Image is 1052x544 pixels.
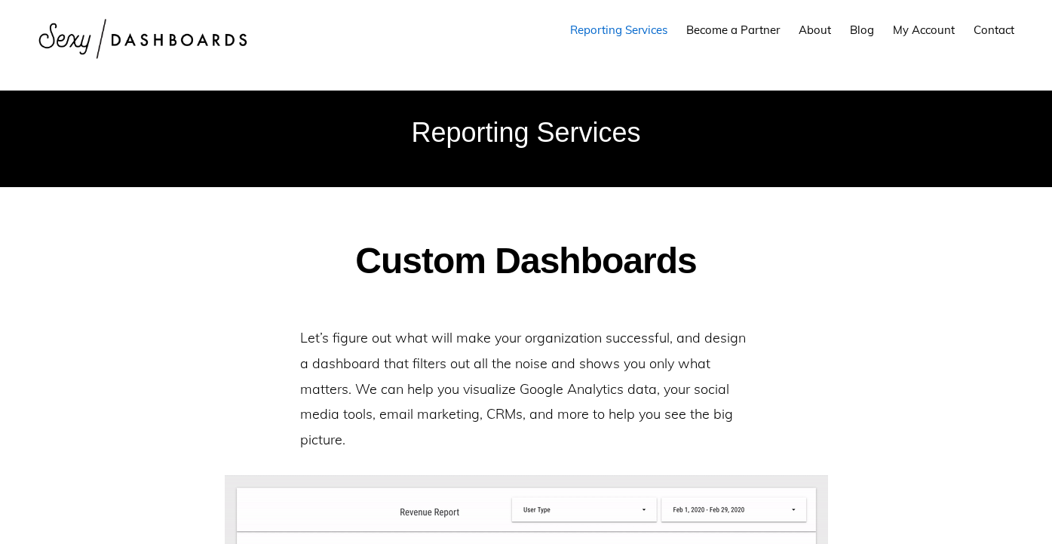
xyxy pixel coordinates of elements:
h1: Reporting Services [74,116,979,149]
span: My Account [893,23,955,37]
span: Reporting Services [570,23,667,37]
nav: Main [563,9,1022,51]
img: Sexy Dashboards [30,8,256,70]
a: About [791,9,839,51]
a: Blog [842,9,882,51]
a: Reporting Services [563,9,675,51]
span: Blog [850,23,874,37]
span: Become a Partner [686,23,780,37]
span: About [799,23,831,37]
a: My Account [885,9,962,51]
span: Contact [974,23,1014,37]
a: Become a Partner [679,9,787,51]
h2: Custom Dashboards [149,243,903,279]
a: Contact [966,9,1022,51]
p: Let’s figure out what will make your organization successful, and design a dashboard that filters... [300,325,753,453]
